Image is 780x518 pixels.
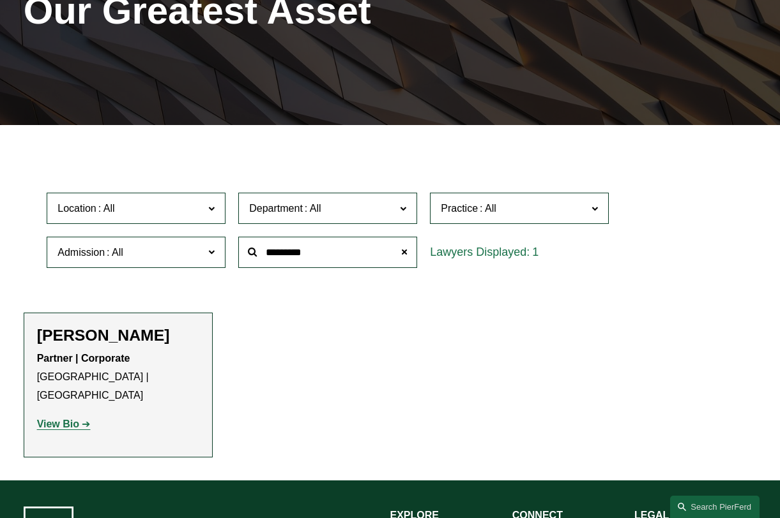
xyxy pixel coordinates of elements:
[249,203,303,214] span: Department
[441,203,478,214] span: Practice
[57,203,96,214] span: Location
[532,246,539,258] span: 1
[670,496,760,518] a: Search this site
[37,353,130,364] strong: Partner | Corporate
[37,418,79,429] strong: View Bio
[57,247,105,258] span: Admission
[37,350,199,404] p: [GEOGRAPHIC_DATA] | [GEOGRAPHIC_DATA]
[37,418,91,429] a: View Bio
[37,326,199,345] h2: [PERSON_NAME]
